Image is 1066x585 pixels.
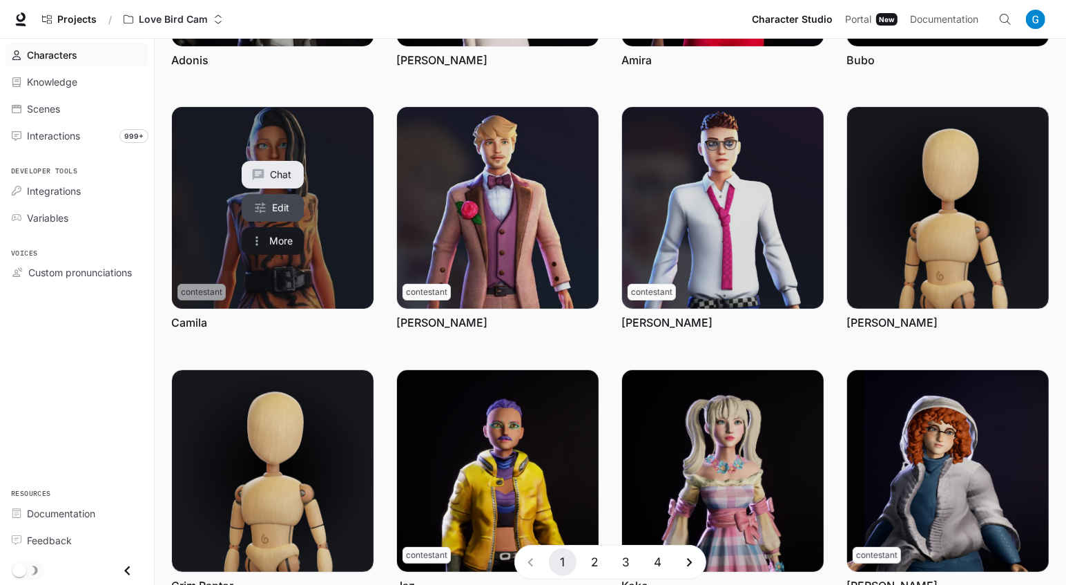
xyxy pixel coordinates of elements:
span: Custom pronunciations [28,265,132,280]
div: / [103,12,117,27]
a: [PERSON_NAME] [396,52,487,68]
span: Interactions [27,128,80,143]
a: [PERSON_NAME] [846,315,938,330]
button: Go to page 3 [612,548,640,576]
button: Go to page 4 [644,548,672,576]
span: Portal [845,11,871,28]
a: Interactions [6,124,148,148]
a: Documentation [6,501,148,526]
img: User avatar [1026,10,1045,29]
a: [PERSON_NAME] [396,315,487,330]
span: Feedback [27,533,72,548]
span: Integrations [27,184,81,198]
nav: pagination navigation [514,545,706,579]
button: Chat with Camila [242,161,304,189]
a: Feedback [6,528,148,553]
img: Gregull [847,107,1049,309]
a: Scenes [6,97,148,121]
div: New [876,13,898,26]
img: Koko [622,370,824,572]
button: Close drawer [112,557,143,585]
a: Go to projects [36,6,103,33]
span: Projects [57,14,97,26]
a: PortalNew [840,6,903,33]
img: Mabel [847,370,1049,572]
span: Characters [27,48,77,62]
a: Integrations [6,179,148,203]
span: Variables [27,211,68,225]
span: Documentation [27,506,95,521]
img: Grim Raptor [172,370,374,572]
button: Open workspace menu [117,6,229,33]
span: Knowledge [27,75,77,89]
a: Adonis [171,52,209,68]
button: Go to page 2 [581,548,608,576]
a: Knowledge [6,70,148,94]
button: Go to next page [676,548,704,576]
span: Scenes [27,102,60,116]
span: Character Studio [752,11,833,28]
a: Documentation [904,6,989,33]
img: Chad [397,107,599,309]
a: Camila [171,315,207,330]
a: [PERSON_NAME] [621,315,713,330]
img: Ethan [622,107,824,309]
span: Documentation [910,11,978,28]
a: Character Studio [746,6,838,33]
p: Love Bird Cam [139,14,208,26]
a: Variables [6,206,148,230]
a: Characters [6,43,148,67]
button: More actions [242,227,304,255]
a: Camila [172,107,374,309]
span: 999+ [119,129,148,143]
a: Edit Camila [242,194,304,222]
button: User avatar [1022,6,1049,33]
img: Jaz [397,370,599,572]
button: Open Command Menu [991,6,1019,33]
a: Amira [621,52,652,68]
a: Bubo [846,52,875,68]
button: page 1 [549,548,576,576]
a: Custom pronunciations [6,260,148,285]
span: Dark mode toggle [12,562,26,577]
